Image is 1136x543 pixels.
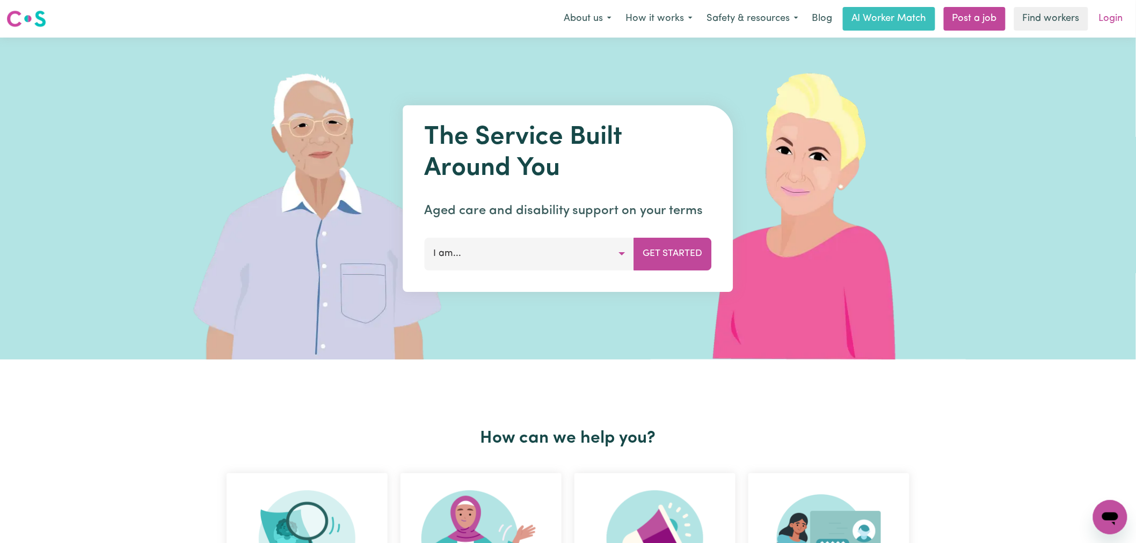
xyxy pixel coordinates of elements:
a: Careseekers logo [6,6,46,31]
iframe: Button to launch messaging window [1093,500,1127,534]
button: I am... [425,238,635,270]
a: Login [1093,7,1130,31]
button: Safety & resources [700,8,805,30]
a: Find workers [1014,7,1088,31]
button: How it works [618,8,700,30]
button: Get Started [634,238,712,270]
a: AI Worker Match [843,7,935,31]
h1: The Service Built Around You [425,122,712,184]
a: Post a job [944,7,1006,31]
h2: How can we help you? [220,428,916,449]
a: Blog [805,7,839,31]
img: Careseekers logo [6,9,46,28]
p: Aged care and disability support on your terms [425,201,712,221]
button: About us [557,8,618,30]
